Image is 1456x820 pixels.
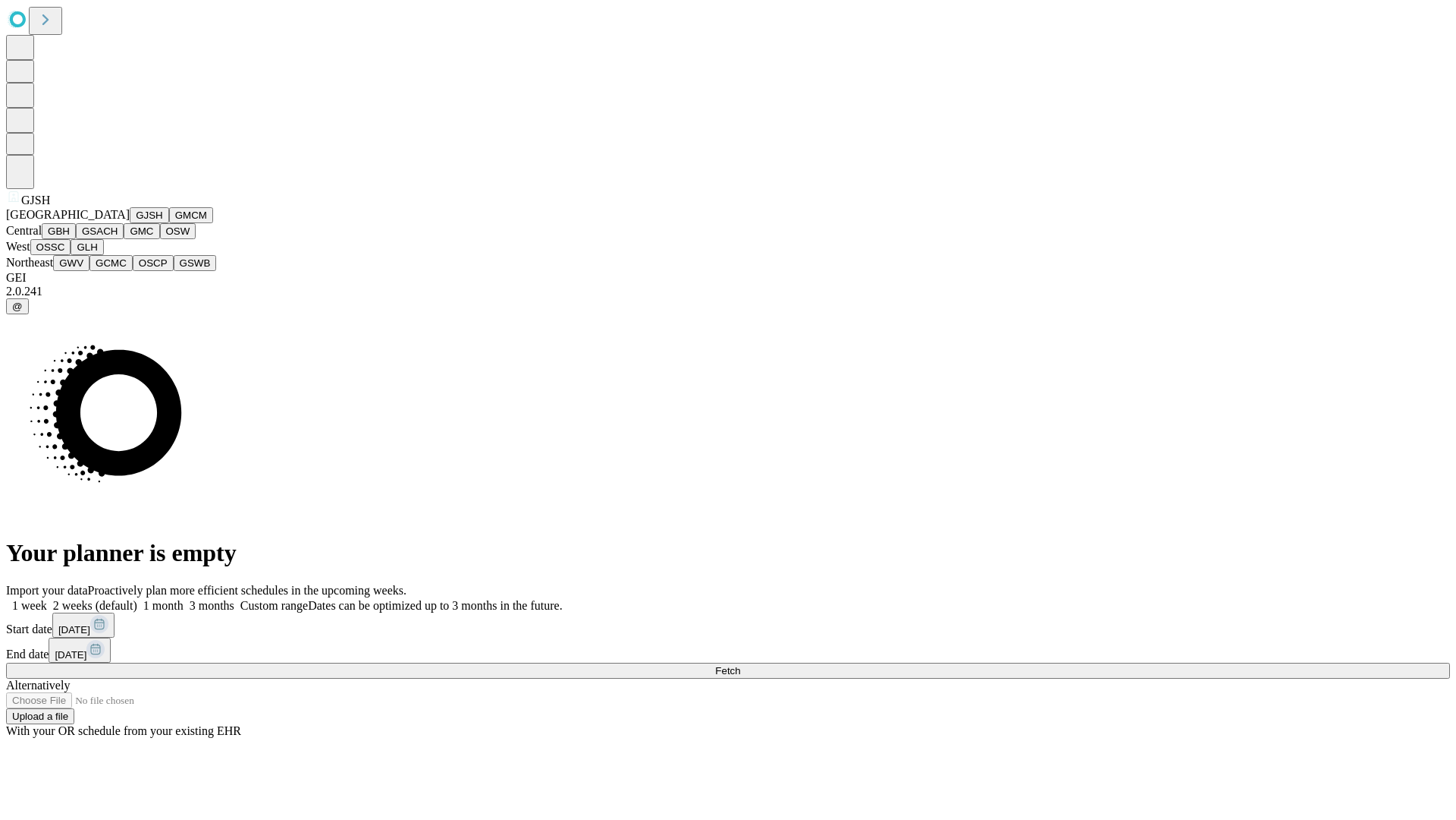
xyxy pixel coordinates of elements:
[190,599,234,612] span: 3 months
[49,638,111,663] button: [DATE]
[133,255,174,271] button: OSCP
[6,240,30,253] span: West
[30,239,71,255] button: OSSC
[53,599,137,612] span: 2 weeks (default)
[6,708,74,724] button: Upload a file
[12,301,23,312] span: @
[124,223,159,239] button: GMC
[6,285,1450,298] div: 2.0.241
[6,638,1450,663] div: End date
[130,207,169,223] button: GJSH
[42,223,76,239] button: GBH
[55,649,86,661] span: [DATE]
[6,663,1450,679] button: Fetch
[89,255,133,271] button: GCMC
[160,223,196,239] button: OSW
[6,724,241,737] span: With your OR schedule from your existing EHR
[174,255,217,271] button: GSWB
[6,256,53,269] span: Northeast
[6,539,1450,567] h1: Your planner is empty
[52,613,115,638] button: [DATE]
[6,613,1450,638] div: Start date
[6,679,70,692] span: Alternatively
[6,298,29,314] button: @
[169,207,213,223] button: GMCM
[240,599,308,612] span: Custom range
[88,584,406,597] span: Proactively plan more efficient schedules in the upcoming weeks.
[6,271,1450,285] div: GEI
[53,255,89,271] button: GWV
[143,599,184,612] span: 1 month
[6,224,42,237] span: Central
[12,599,47,612] span: 1 week
[308,599,562,612] span: Dates can be optimized up to 3 months in the future.
[76,223,124,239] button: GSACH
[715,665,740,676] span: Fetch
[71,239,103,255] button: GLH
[21,194,50,207] span: GJSH
[58,624,90,635] span: [DATE]
[6,584,88,597] span: Import your data
[6,208,130,221] span: [GEOGRAPHIC_DATA]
